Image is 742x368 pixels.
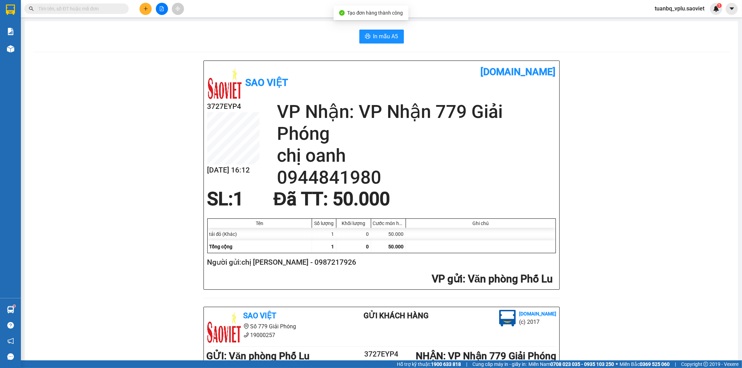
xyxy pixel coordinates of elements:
img: logo.jpg [207,310,241,345]
b: [DOMAIN_NAME] [481,66,556,78]
h2: : Văn phòng Phố Lu [207,272,553,286]
span: Hỗ trợ kỹ thuật: [397,360,461,368]
span: Đã TT : 50.000 [273,188,390,210]
strong: 0708 023 035 - 0935 103 250 [550,361,614,367]
h2: [DATE] 16:12 [207,165,260,176]
img: logo-vxr [6,5,15,15]
span: aim [175,6,180,11]
img: warehouse-icon [7,306,14,313]
span: | [466,360,467,368]
span: Tạo đơn hàng thành công [348,10,403,16]
img: logo.jpg [499,310,516,327]
strong: 1900 633 818 [431,361,461,367]
div: Cước món hàng [373,221,404,226]
h2: 3727EYP4 [207,101,260,112]
span: | [675,360,676,368]
span: search [29,6,34,11]
b: Sao Việt [246,77,288,88]
span: 1 [718,3,720,8]
div: Tên [209,221,310,226]
span: 50.000 [389,244,404,249]
span: Cung cấp máy in - giấy in: [472,360,527,368]
h2: Người gửi: chị [PERSON_NAME] - 0987217926 [207,257,553,268]
div: 50.000 [371,228,406,240]
span: SL: [207,188,233,210]
img: logo.jpg [207,66,242,101]
b: NHẬN : VP Nhận 779 Giải Phóng [416,350,556,362]
span: In mẫu A5 [373,32,398,41]
input: Tìm tên, số ĐT hoặc mã đơn [38,5,120,13]
span: environment [244,323,249,329]
span: phone [244,332,249,338]
button: printerIn mẫu A5 [359,30,404,43]
span: Miền Nam [528,360,614,368]
span: caret-down [729,6,735,12]
span: ⚪️ [616,363,618,366]
li: (c) 2017 [519,318,557,326]
button: caret-down [726,3,738,15]
strong: 0369 525 060 [640,361,670,367]
li: 19000257 [207,331,336,339]
span: plus [143,6,148,11]
div: Khối lượng [338,221,369,226]
b: GỬI : Văn phòng Phố Lu [207,350,310,362]
span: 0 [366,244,369,249]
b: Sao Việt [244,311,277,320]
b: Gửi khách hàng [364,311,429,320]
span: 1 [233,188,244,210]
span: copyright [703,362,708,367]
span: check-circle [339,10,345,16]
h2: chị oanh [277,145,556,167]
div: Ghi chú [408,221,554,226]
button: aim [172,3,184,15]
span: VP gửi [432,273,463,285]
span: tuanbq_vplu.saoviet [649,4,710,13]
span: Tổng cộng [209,244,233,249]
img: solution-icon [7,28,14,35]
span: notification [7,338,14,344]
div: Số lượng [314,221,334,226]
div: tải đỏ (Khác) [208,228,312,240]
span: printer [365,33,370,40]
button: file-add [156,3,168,15]
h2: 3727EYP4 [352,349,411,360]
span: question-circle [7,322,14,329]
b: [DOMAIN_NAME] [519,311,557,317]
span: Miền Bắc [620,360,670,368]
sup: 1 [13,305,15,307]
h2: VP Nhận: VP Nhận 779 Giải Phóng [277,101,556,145]
img: icon-new-feature [713,6,719,12]
div: 1 [312,228,336,240]
span: file-add [159,6,164,11]
img: warehouse-icon [7,45,14,53]
sup: 1 [717,3,722,8]
h2: 0944841980 [277,167,556,189]
li: Số 779 Giải Phóng [207,322,336,331]
span: message [7,353,14,360]
button: plus [139,3,152,15]
div: 0 [336,228,371,240]
span: 1 [332,244,334,249]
